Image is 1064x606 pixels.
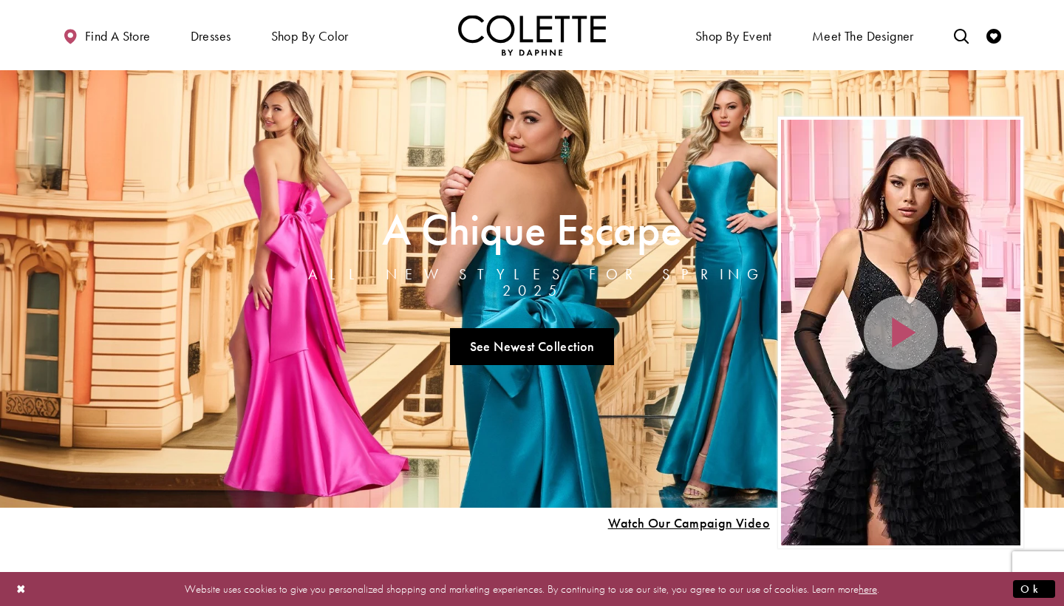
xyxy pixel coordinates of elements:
[859,581,877,596] a: here
[286,322,778,371] ul: Slider Links
[106,579,958,599] p: Website uses cookies to give you personalized shopping and marketing experiences. By continuing t...
[187,15,235,55] span: Dresses
[9,576,34,602] button: Close Dialog
[1013,579,1055,598] button: Submit Dialog
[692,15,776,55] span: Shop By Event
[983,15,1005,55] a: Check Wishlist
[267,15,352,55] span: Shop by color
[85,29,151,44] span: Find a store
[271,29,349,44] span: Shop by color
[695,29,772,44] span: Shop By Event
[191,29,231,44] span: Dresses
[458,15,606,55] img: Colette by Daphne
[812,29,914,44] span: Meet the designer
[59,15,154,55] a: Find a store
[607,516,770,531] span: Play Slide #15 Video
[450,328,614,365] a: See Newest Collection A Chique Escape All New Styles For Spring 2025
[950,15,972,55] a: Toggle search
[458,15,606,55] a: Visit Home Page
[808,15,918,55] a: Meet the designer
